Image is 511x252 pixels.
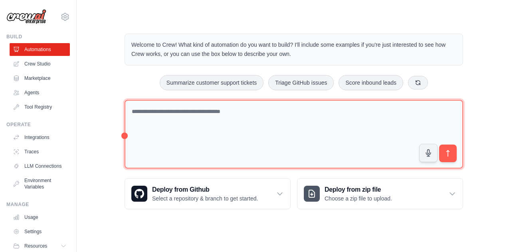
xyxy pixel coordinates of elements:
a: Traces [10,145,70,158]
p: Welcome to Crew! What kind of automation do you want to build? I'll include some examples if you'... [131,40,456,59]
button: Score inbound leads [339,75,403,90]
a: Crew Studio [10,58,70,70]
p: Select a repository & branch to get started. [152,194,258,202]
button: Summarize customer support tickets [160,75,263,90]
h3: Deploy from Github [152,185,258,194]
span: Resources [24,243,47,249]
div: Manage [6,201,70,208]
img: Logo [6,9,46,24]
a: Environment Variables [10,174,70,193]
a: Tool Registry [10,101,70,113]
div: Operate [6,121,70,128]
a: Marketplace [10,72,70,85]
button: Triage GitHub issues [268,75,334,90]
p: Choose a zip file to upload. [325,194,392,202]
h3: Deploy from zip file [325,185,392,194]
a: LLM Connections [10,160,70,173]
a: Integrations [10,131,70,144]
div: Build [6,34,70,40]
a: Usage [10,211,70,224]
a: Agents [10,86,70,99]
a: Automations [10,43,70,56]
a: Settings [10,225,70,238]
